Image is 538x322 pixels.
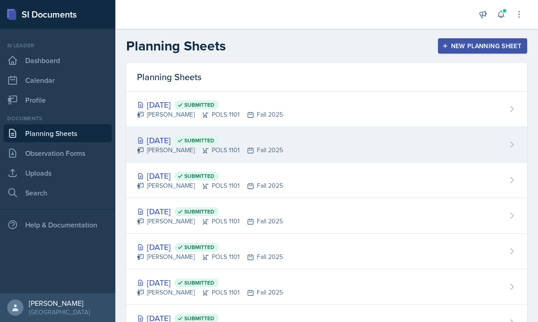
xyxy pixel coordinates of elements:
[126,269,527,305] a: [DATE] Submitted [PERSON_NAME]POLS 1101Fall 2025
[4,184,112,202] a: Search
[4,51,112,69] a: Dashboard
[4,164,112,182] a: Uploads
[184,172,214,180] span: Submitted
[137,134,283,146] div: [DATE]
[184,208,214,215] span: Submitted
[4,91,112,109] a: Profile
[184,244,214,251] span: Submitted
[29,308,90,317] div: [GEOGRAPHIC_DATA]
[137,241,283,253] div: [DATE]
[126,234,527,269] a: [DATE] Submitted [PERSON_NAME]POLS 1101Fall 2025
[126,198,527,234] a: [DATE] Submitted [PERSON_NAME]POLS 1101Fall 2025
[137,181,283,190] div: [PERSON_NAME] POLS 1101 Fall 2025
[4,71,112,89] a: Calendar
[4,144,112,162] a: Observation Forms
[184,279,214,286] span: Submitted
[4,41,112,50] div: Si leader
[137,217,283,226] div: [PERSON_NAME] POLS 1101 Fall 2025
[29,299,90,308] div: [PERSON_NAME]
[126,63,527,91] div: Planning Sheets
[184,101,214,109] span: Submitted
[184,137,214,144] span: Submitted
[137,99,283,111] div: [DATE]
[137,288,283,297] div: [PERSON_NAME] POLS 1101 Fall 2025
[137,170,283,182] div: [DATE]
[126,91,527,127] a: [DATE] Submitted [PERSON_NAME]POLS 1101Fall 2025
[137,277,283,289] div: [DATE]
[137,145,283,155] div: [PERSON_NAME] POLS 1101 Fall 2025
[4,124,112,142] a: Planning Sheets
[137,205,283,218] div: [DATE]
[184,315,214,322] span: Submitted
[4,216,112,234] div: Help & Documentation
[4,114,112,122] div: Documents
[438,38,527,54] button: New Planning Sheet
[137,252,283,262] div: [PERSON_NAME] POLS 1101 Fall 2025
[444,42,521,50] div: New Planning Sheet
[126,127,527,163] a: [DATE] Submitted [PERSON_NAME]POLS 1101Fall 2025
[126,38,226,54] h2: Planning Sheets
[137,110,283,119] div: [PERSON_NAME] POLS 1101 Fall 2025
[126,163,527,198] a: [DATE] Submitted [PERSON_NAME]POLS 1101Fall 2025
